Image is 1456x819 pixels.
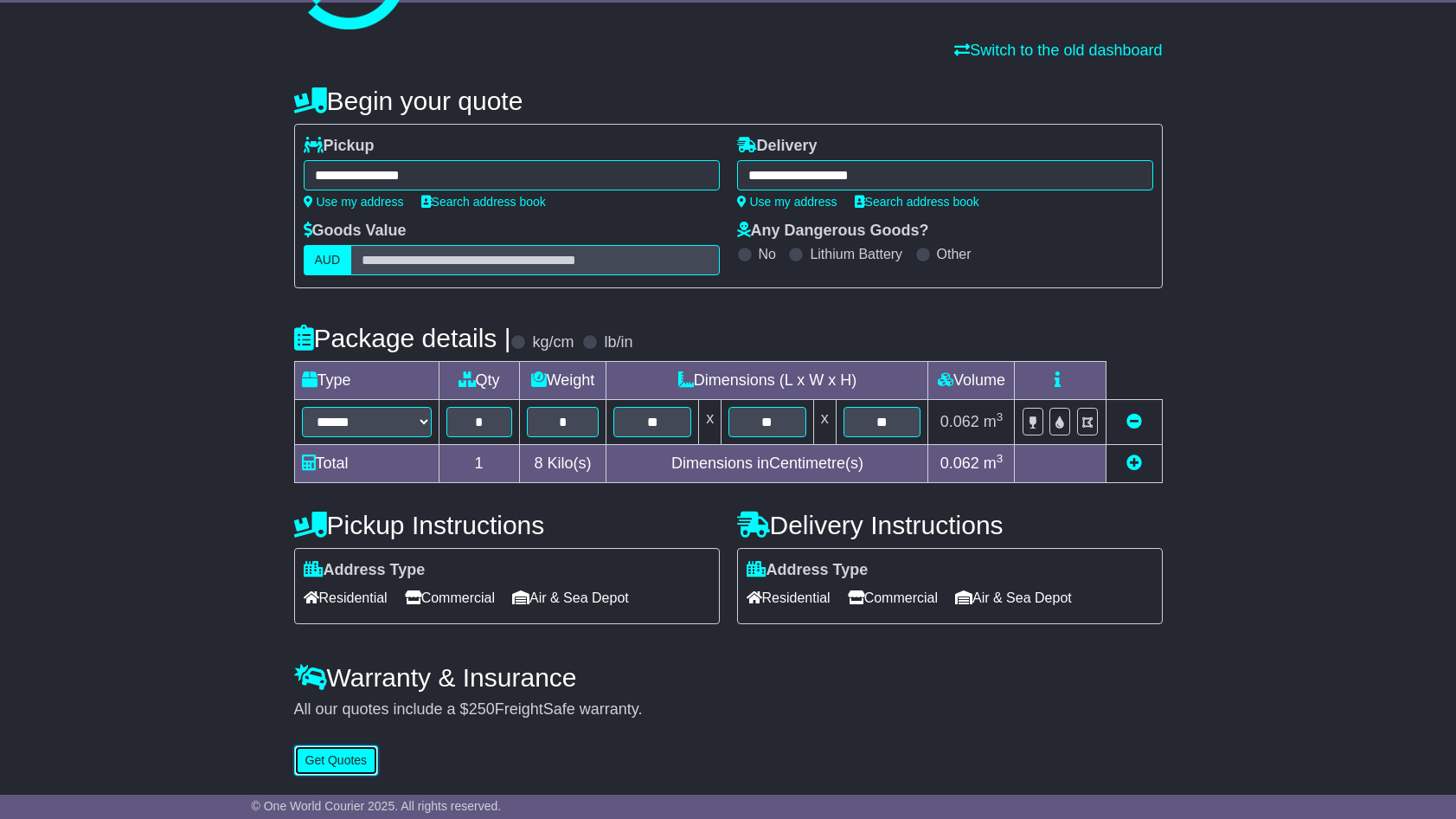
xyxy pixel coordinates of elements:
[940,455,979,472] span: 0.062
[699,400,722,445] td: x
[813,400,836,445] td: x
[294,745,379,776] button: Get Quotes
[294,511,720,539] h4: Pickup Instructions
[737,195,837,209] a: Use my address
[855,195,979,209] a: Search address book
[294,324,511,352] h4: Package details |
[294,87,1163,115] h4: Begin your quote
[469,700,495,718] span: 250
[810,246,902,262] label: Lithium Battery
[439,445,519,483] td: 1
[252,799,502,813] span: © One World Courier 2025. All rights reserved.
[304,561,426,580] label: Address Type
[606,362,928,400] td: Dimensions (L x W x H)
[304,137,375,156] label: Pickup
[304,584,388,611] span: Residential
[848,584,938,611] span: Commercial
[1126,413,1142,430] a: Remove this item
[940,413,979,430] span: 0.062
[439,362,519,400] td: Qty
[737,137,818,156] label: Delivery
[304,195,404,209] a: Use my address
[304,222,407,241] label: Goods Value
[519,362,606,400] td: Weight
[997,452,1004,465] sup: 3
[606,445,928,483] td: Dimensions in Centimetre(s)
[984,455,1004,472] span: m
[747,584,831,611] span: Residential
[997,410,1004,423] sup: 3
[294,663,1163,692] h4: Warranty & Insurance
[955,584,1072,611] span: Air & Sea Depot
[421,195,546,209] a: Search address book
[747,561,869,580] label: Address Type
[532,333,574,352] label: kg/cm
[294,362,439,400] td: Type
[954,42,1162,59] a: Switch to the old dashboard
[937,246,972,262] label: Other
[512,584,629,611] span: Air & Sea Depot
[405,584,495,611] span: Commercial
[519,445,606,483] td: Kilo(s)
[294,445,439,483] td: Total
[1126,455,1142,472] a: Add new item
[294,700,1163,719] div: All our quotes include a $ FreightSafe warranty.
[759,246,776,262] label: No
[304,245,352,275] label: AUD
[604,333,632,352] label: lb/in
[737,222,929,241] label: Any Dangerous Goods?
[534,455,542,472] span: 8
[928,362,1015,400] td: Volume
[737,511,1163,539] h4: Delivery Instructions
[984,413,1004,430] span: m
